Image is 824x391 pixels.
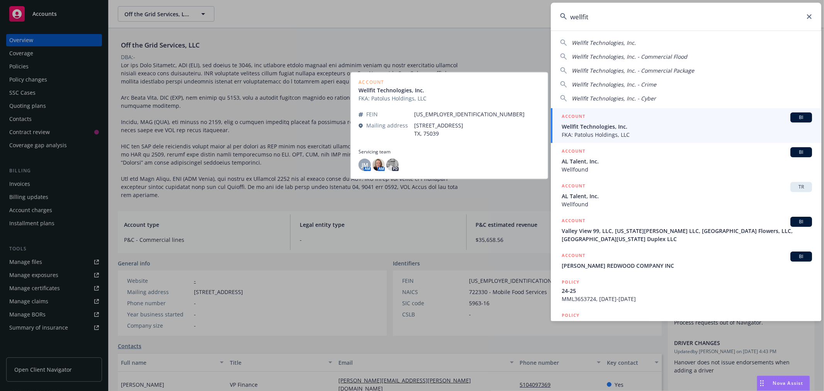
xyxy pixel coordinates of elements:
a: ACCOUNTBIAL Talent, Inc.Wellfound [551,143,821,178]
span: BI [793,218,809,225]
span: Wellfit Technologies, Inc. - Commercial Package [572,67,694,74]
a: ACCOUNTTRAL Talent, Inc.Wellfound [551,178,821,212]
span: Wellfit Technologies, Inc. - Commercial Flood [572,53,687,60]
div: Drag to move [757,376,767,391]
span: [PERSON_NAME] REDWOOD COMPANY INC [562,262,812,270]
span: 24-25 [562,287,812,295]
span: Nova Assist [773,380,804,386]
span: AL Talent, Inc. [562,157,812,165]
span: Wellfit Technologies, Inc. - Cyber [572,95,656,102]
span: MML3653724, [DATE]-[DATE] [562,295,812,303]
a: POLICY24-25MML3653724, [DATE]-[DATE] [551,274,821,307]
span: Wellfit Technologies, Inc. [562,122,812,131]
h5: ACCOUNT [562,147,585,156]
h5: ACCOUNT [562,182,585,191]
h5: ACCOUNT [562,217,585,226]
input: Search... [551,3,821,31]
span: BI [793,253,809,260]
span: FKA: Patolus Holdings, LLC [562,131,812,139]
h5: ACCOUNT [562,252,585,261]
a: ACCOUNTBIWellfit Technologies, Inc.FKA: Patolus Holdings, LLC [551,108,821,143]
a: ACCOUNTBIValley View 99, LLC, [US_STATE][PERSON_NAME] LLC, [GEOGRAPHIC_DATA] Flowers, LLC, [GEOGR... [551,212,821,247]
span: AL Talent, Inc. [562,192,812,200]
a: POLICY$2.5M xs $5M CYBER ONLY [551,307,821,340]
span: Valley View 99, LLC, [US_STATE][PERSON_NAME] LLC, [GEOGRAPHIC_DATA] Flowers, LLC, [GEOGRAPHIC_DAT... [562,227,812,243]
a: ACCOUNTBI[PERSON_NAME] REDWOOD COMPANY INC [551,247,821,274]
span: Wellfit Technologies, Inc. [572,39,636,46]
span: Wellfit Technologies, Inc. - Crime [572,81,656,88]
span: $2.5M xs $5M CYBER ONLY [562,320,812,328]
span: BI [793,149,809,156]
h5: POLICY [562,311,579,319]
span: Wellfound [562,165,812,173]
span: Wellfound [562,200,812,208]
h5: POLICY [562,278,579,286]
span: BI [793,114,809,121]
h5: ACCOUNT [562,112,585,122]
button: Nova Assist [757,376,810,391]
span: TR [793,184,809,190]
